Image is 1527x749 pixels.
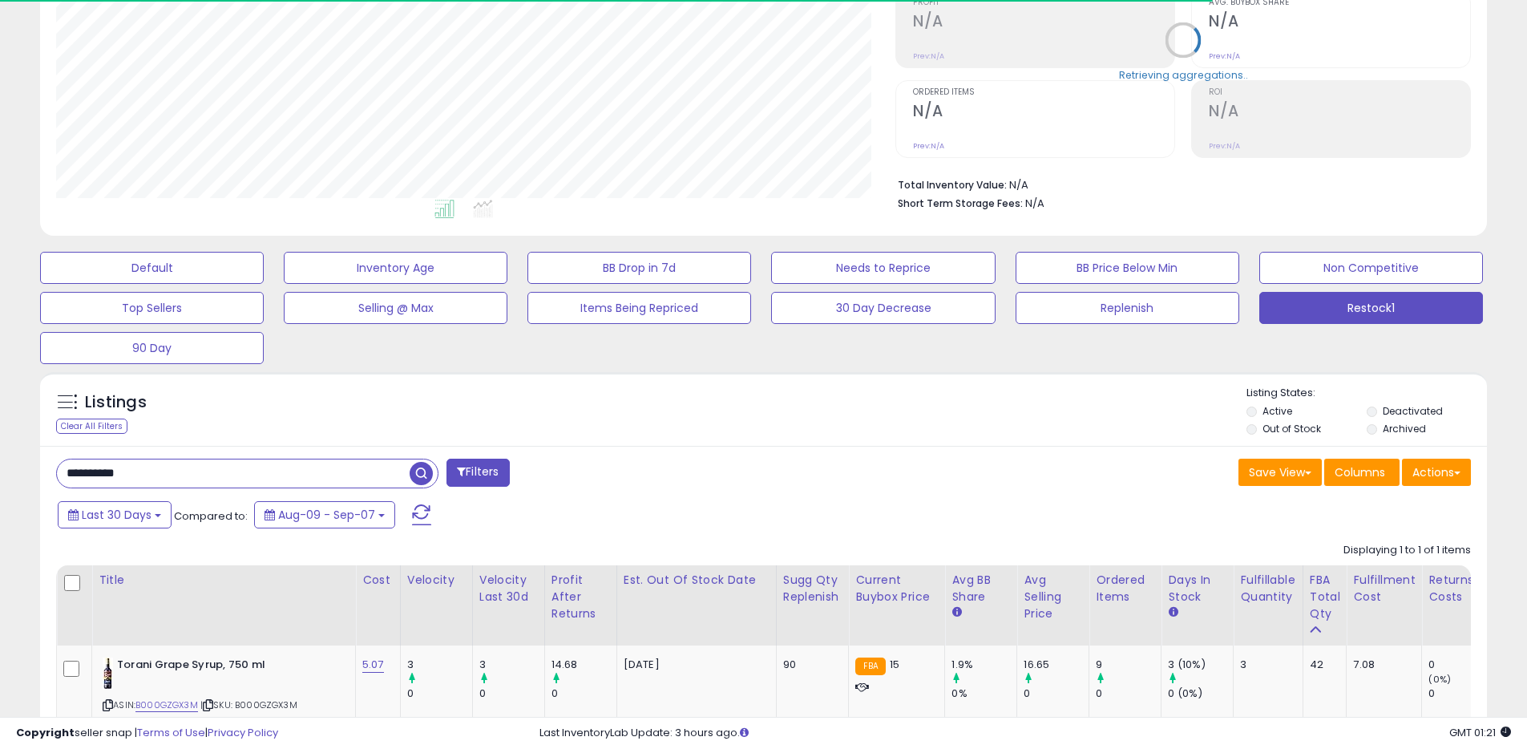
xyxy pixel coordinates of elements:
img: 31koOv+-eIL._SL40_.jpg [103,658,113,690]
button: 90 Day [40,332,264,364]
div: 90 [783,658,837,672]
div: Clear All Filters [56,419,127,434]
div: seller snap | | [16,726,278,741]
div: 1.9% [951,658,1016,672]
div: 7.08 [1353,658,1409,672]
div: Days In Stock [1168,572,1226,605]
label: Archived [1383,422,1426,435]
div: FBA Total Qty [1310,572,1340,622]
div: Retrieving aggregations.. [1119,67,1248,82]
span: Columns [1335,464,1385,480]
div: 0 [551,686,616,701]
small: Avg BB Share. [951,605,961,620]
div: Sugg Qty Replenish [783,572,842,605]
button: Columns [1324,459,1400,486]
div: Current Buybox Price [855,572,938,605]
span: 15 [890,657,899,672]
div: 0 (0%) [1168,686,1233,701]
span: | SKU: B000GZGX3M [200,698,297,711]
div: ASIN: [103,658,343,731]
div: Velocity [407,572,466,589]
b: Torani Grape Syrup, 750 ml [117,658,312,677]
small: (0%) [1428,673,1451,686]
div: Fulfillment Cost [1353,572,1415,605]
button: Non Competitive [1259,252,1483,284]
p: [DATE] [624,658,764,672]
div: Returns' Costs [1428,572,1487,605]
a: B000GZGX3M [135,698,198,712]
label: Out of Stock [1262,422,1321,435]
span: Last 30 Days [82,507,151,523]
label: Deactivated [1383,404,1443,418]
div: 3 [1240,658,1290,672]
button: Filters [446,459,509,487]
div: 14.68 [551,658,616,672]
div: 9 [1096,658,1161,672]
button: Last 30 Days [58,501,172,528]
div: 0 [1428,658,1493,672]
div: 0% [951,686,1016,701]
button: Selling @ Max [284,292,507,324]
a: 5.07 [362,657,384,673]
div: 0 [479,686,544,701]
div: Avg BB Share [951,572,1010,605]
div: Profit After Returns [551,572,610,622]
div: Ordered Items [1096,572,1154,605]
button: Default [40,252,264,284]
div: 0 [407,686,472,701]
div: Displaying 1 to 1 of 1 items [1343,543,1471,558]
div: 3 (10%) [1168,658,1233,672]
button: Save View [1238,459,1322,486]
button: Needs to Reprice [771,252,995,284]
span: Compared to: [174,508,248,524]
button: Items Being Repriced [527,292,751,324]
a: Terms of Use [137,725,205,740]
button: BB Price Below Min [1016,252,1239,284]
div: Velocity Last 30d [479,572,538,605]
div: 0 [1428,686,1493,701]
div: Avg Selling Price [1024,572,1082,622]
label: Active [1262,404,1292,418]
span: Aug-09 - Sep-07 [278,507,375,523]
div: Fulfillable Quantity [1240,572,1295,605]
button: Inventory Age [284,252,507,284]
a: Privacy Policy [208,725,278,740]
div: 42 [1310,658,1335,672]
div: 3 [407,658,472,672]
button: BB Drop in 7d [527,252,751,284]
div: 0 [1024,686,1089,701]
div: Last InventoryLab Update: 3 hours ago. [539,726,1511,741]
button: Actions [1402,459,1471,486]
button: Replenish [1016,292,1239,324]
span: 2025-10-8 01:21 GMT [1449,725,1511,740]
small: FBA [855,658,885,675]
div: Title [99,572,349,589]
button: Top Sellers [40,292,264,324]
strong: Copyright [16,725,75,740]
button: Aug-09 - Sep-07 [254,501,395,528]
div: 3 [479,658,544,672]
h5: Listings [85,391,147,414]
div: Cost [362,572,394,589]
button: Restock1 [1259,292,1483,324]
th: Please note that this number is a calculation based on your required days of coverage and your ve... [776,565,849,646]
small: Days In Stock. [1168,605,1178,620]
p: Listing States: [1246,386,1487,401]
div: 16.65 [1024,658,1089,672]
button: 30 Day Decrease [771,292,995,324]
div: Est. Out Of Stock Date [624,572,770,589]
div: 0 [1096,686,1161,701]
